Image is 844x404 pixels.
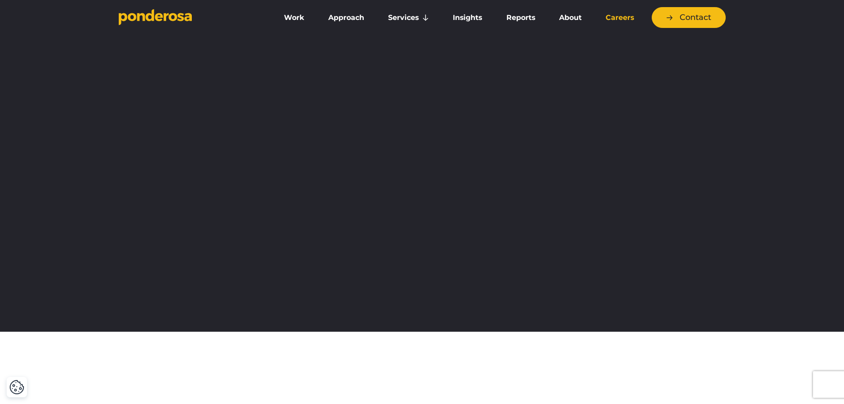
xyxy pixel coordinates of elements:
button: Cookie Settings [9,380,24,395]
a: Services [378,8,439,27]
a: Go to homepage [119,9,261,27]
img: Revisit consent button [9,380,24,395]
a: Reports [496,8,545,27]
a: Work [274,8,315,27]
a: Careers [595,8,644,27]
a: About [549,8,592,27]
a: Contact [652,7,726,28]
a: Insights [443,8,492,27]
a: Approach [318,8,374,27]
